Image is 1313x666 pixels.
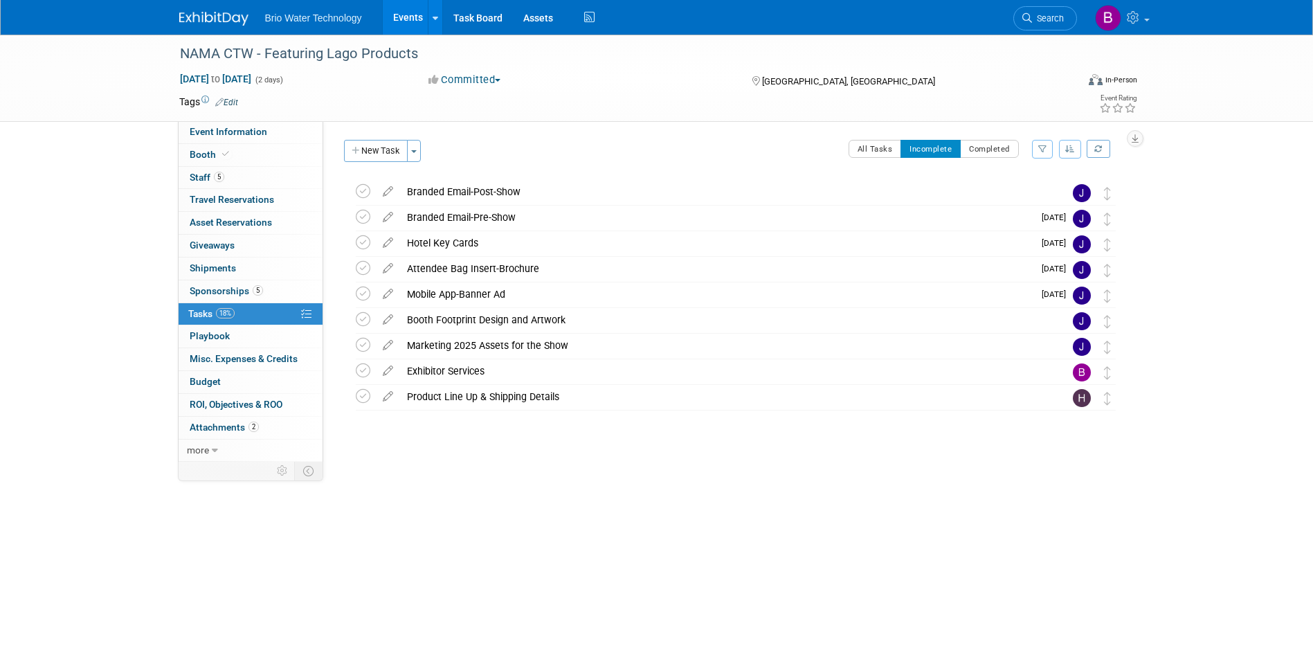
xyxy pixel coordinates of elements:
a: edit [376,211,400,224]
a: Refresh [1087,140,1110,158]
i: Move task [1104,341,1111,354]
span: Staff [190,172,224,183]
span: Giveaways [190,240,235,251]
span: [DATE] [1042,264,1073,273]
img: James Park [1073,235,1091,253]
i: Move task [1104,392,1111,405]
div: Branded Email-Pre-Show [400,206,1033,229]
a: Edit [215,98,238,107]
i: Move task [1104,315,1111,328]
div: NAMA CTW - Featuring Lago Products [175,42,1056,66]
span: Event Information [190,126,267,137]
div: Branded Email-Post-Show [400,180,1045,204]
a: Attachments2 [179,417,323,439]
span: Booth [190,149,232,160]
a: ROI, Objectives & ROO [179,394,323,416]
div: In-Person [1105,75,1137,85]
a: Staff5 [179,167,323,189]
i: Move task [1104,187,1111,200]
i: Booth reservation complete [222,150,229,158]
div: Attendee Bag Insert-Brochure [400,257,1033,280]
img: James Park [1073,338,1091,356]
span: Search [1032,13,1064,24]
img: Brandye Gahagan [1073,363,1091,381]
button: All Tasks [849,140,902,158]
img: James Park [1073,261,1091,279]
img: James Park [1073,210,1091,228]
img: James Park [1073,312,1091,330]
a: edit [376,314,400,326]
a: edit [376,288,400,300]
span: Asset Reservations [190,217,272,228]
img: Harry Mesak [1073,389,1091,407]
i: Move task [1104,366,1111,379]
div: Marketing 2025 Assets for the Show [400,334,1045,357]
span: 5 [214,172,224,182]
img: Format-Inperson.png [1089,74,1103,85]
span: Budget [190,376,221,387]
span: [DATE] [1042,213,1073,222]
div: Event Rating [1099,95,1137,102]
a: edit [376,365,400,377]
span: Attachments [190,422,259,433]
a: edit [376,390,400,403]
a: edit [376,262,400,275]
a: Search [1013,6,1077,30]
span: [DATE] [1042,289,1073,299]
button: New Task [344,140,408,162]
i: Move task [1104,213,1111,226]
span: more [187,444,209,456]
span: Tasks [188,308,235,319]
span: Shipments [190,262,236,273]
a: edit [376,339,400,352]
div: Exhibitor Services [400,359,1045,383]
span: [GEOGRAPHIC_DATA], [GEOGRAPHIC_DATA] [762,76,935,87]
span: Misc. Expenses & Credits [190,353,298,364]
a: Misc. Expenses & Credits [179,348,323,370]
a: Shipments [179,258,323,280]
span: Travel Reservations [190,194,274,205]
div: Event Format [995,72,1138,93]
span: [DATE] [1042,238,1073,248]
a: Playbook [179,325,323,348]
a: Event Information [179,121,323,143]
a: more [179,440,323,462]
span: Playbook [190,330,230,341]
button: Incomplete [900,140,961,158]
a: Asset Reservations [179,212,323,234]
div: Mobile App-Banner Ad [400,282,1033,306]
a: edit [376,186,400,198]
i: Move task [1104,264,1111,277]
td: Toggle Event Tabs [294,462,323,480]
a: edit [376,237,400,249]
a: Giveaways [179,235,323,257]
img: ExhibitDay [179,12,248,26]
span: ROI, Objectives & ROO [190,399,282,410]
img: James Park [1073,184,1091,202]
img: Brandye Gahagan [1095,5,1121,31]
button: Completed [960,140,1019,158]
a: Budget [179,371,323,393]
i: Move task [1104,289,1111,303]
i: Move task [1104,238,1111,251]
td: Tags [179,95,238,109]
img: James Park [1073,287,1091,305]
a: Sponsorships5 [179,280,323,303]
span: 18% [216,308,235,318]
div: Product Line Up & Shipping Details [400,385,1045,408]
span: (2 days) [254,75,283,84]
a: Booth [179,144,323,166]
span: [DATE] [DATE] [179,73,252,85]
a: Tasks18% [179,303,323,325]
span: 5 [253,285,263,296]
span: to [209,73,222,84]
span: Sponsorships [190,285,263,296]
td: Personalize Event Tab Strip [271,462,295,480]
a: Travel Reservations [179,189,323,211]
span: Brio Water Technology [265,12,362,24]
span: 2 [248,422,259,432]
div: Hotel Key Cards [400,231,1033,255]
button: Committed [424,73,506,87]
div: Booth Footprint Design and Artwork [400,308,1045,332]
